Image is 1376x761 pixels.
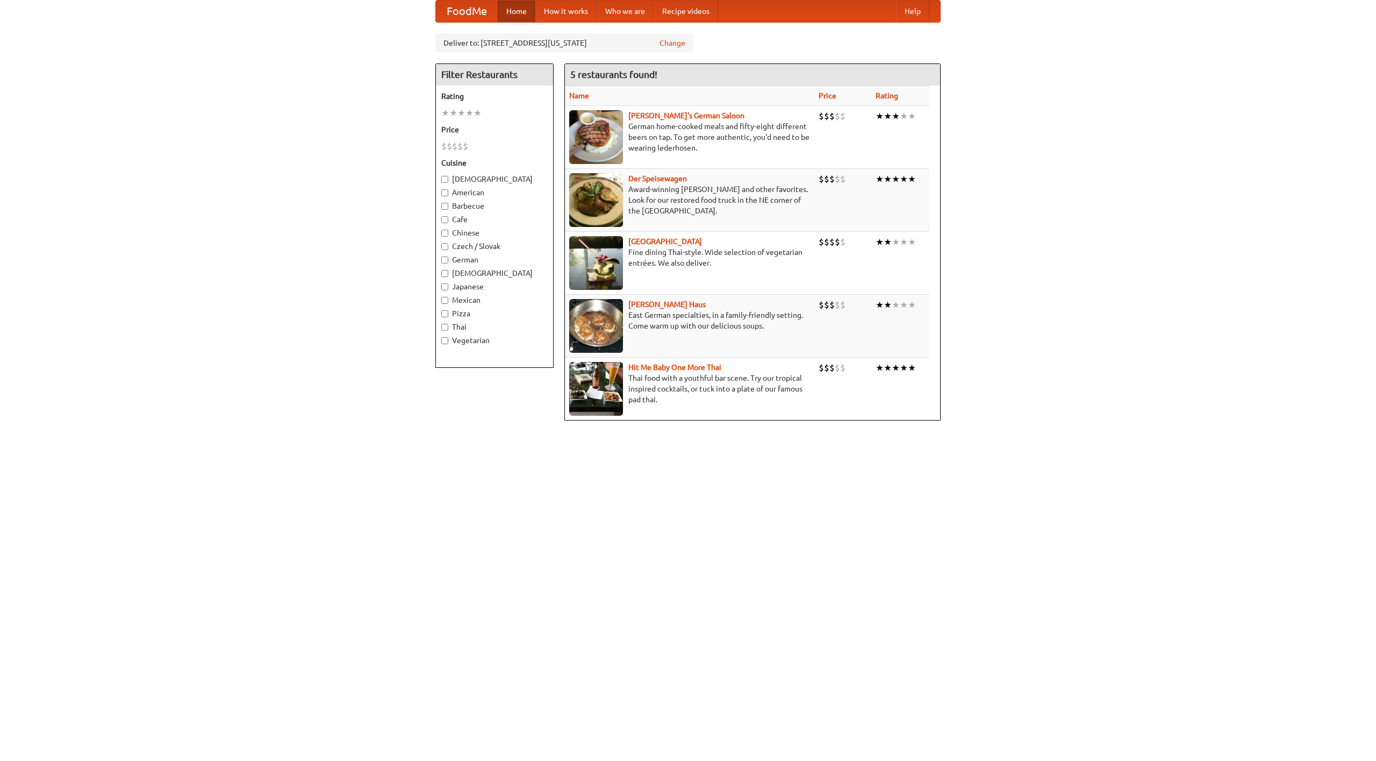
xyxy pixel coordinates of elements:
li: ★ [892,173,900,185]
li: ★ [900,236,908,248]
a: Name [569,91,589,100]
li: $ [819,110,824,122]
li: $ [829,299,835,311]
a: Der Speisewagen [628,174,687,183]
li: $ [840,173,845,185]
label: Thai [441,322,548,332]
a: Change [660,38,685,48]
li: $ [824,362,829,374]
li: $ [824,110,829,122]
li: ★ [892,299,900,311]
p: Award-winning [PERSON_NAME] and other favorites. Look for our restored food truck in the NE corne... [569,184,810,216]
li: $ [819,236,824,248]
li: ★ [908,299,916,311]
li: ★ [884,362,892,374]
li: $ [824,236,829,248]
li: $ [835,236,840,248]
li: ★ [884,299,892,311]
li: ★ [876,173,884,185]
li: $ [835,362,840,374]
li: ★ [876,362,884,374]
img: satay.jpg [569,236,623,290]
p: Fine dining Thai-style. Wide selection of vegetarian entrées. We also deliver. [569,247,810,268]
li: $ [829,110,835,122]
li: $ [819,362,824,374]
li: ★ [892,236,900,248]
p: Thai food with a youthful bar scene. Try our tropical inspired cocktails, or tuck into a plate of... [569,373,810,405]
li: ★ [457,107,465,119]
li: $ [452,140,457,152]
li: ★ [441,107,449,119]
label: Pizza [441,308,548,319]
p: East German specialties, in a family-friendly setting. Come warm up with our delicious soups. [569,310,810,331]
a: How it works [535,1,597,22]
label: Japanese [441,281,548,292]
label: [DEMOGRAPHIC_DATA] [441,268,548,279]
label: Chinese [441,227,548,238]
li: ★ [900,110,908,122]
label: Czech / Slovak [441,241,548,252]
label: Mexican [441,295,548,305]
li: ★ [884,173,892,185]
li: ★ [884,236,892,248]
li: ★ [900,362,908,374]
li: ★ [876,299,884,311]
input: German [441,257,448,264]
input: Vegetarian [441,337,448,344]
a: Home [498,1,535,22]
h5: Price [441,124,548,135]
li: $ [835,299,840,311]
a: Help [896,1,929,22]
li: $ [829,236,835,248]
li: ★ [884,110,892,122]
li: ★ [900,299,908,311]
li: $ [463,140,468,152]
label: American [441,187,548,198]
input: Cafe [441,216,448,223]
li: ★ [892,362,900,374]
h4: Filter Restaurants [436,64,553,86]
li: ★ [876,110,884,122]
input: Japanese [441,283,448,290]
a: Who we are [597,1,654,22]
label: [DEMOGRAPHIC_DATA] [441,174,548,184]
img: babythai.jpg [569,362,623,416]
li: ★ [876,236,884,248]
a: [GEOGRAPHIC_DATA] [628,237,702,246]
label: German [441,254,548,265]
li: ★ [474,107,482,119]
li: ★ [908,173,916,185]
li: $ [840,110,845,122]
li: $ [824,173,829,185]
label: Cafe [441,214,548,225]
a: [PERSON_NAME] Haus [628,300,706,309]
li: ★ [449,107,457,119]
div: Deliver to: [STREET_ADDRESS][US_STATE] [435,33,693,53]
a: Hit Me Baby One More Thai [628,363,721,372]
li: $ [835,110,840,122]
input: Czech / Slovak [441,243,448,250]
label: Barbecue [441,201,548,211]
h5: Cuisine [441,158,548,168]
li: $ [457,140,463,152]
li: ★ [908,362,916,374]
label: Vegetarian [441,335,548,346]
li: $ [840,362,845,374]
h5: Rating [441,91,548,102]
img: kohlhaus.jpg [569,299,623,353]
input: Chinese [441,230,448,237]
li: $ [819,173,824,185]
a: Recipe videos [654,1,718,22]
li: $ [829,362,835,374]
li: $ [819,299,824,311]
li: $ [840,236,845,248]
input: [DEMOGRAPHIC_DATA] [441,270,448,277]
li: $ [441,140,447,152]
a: [PERSON_NAME]'s German Saloon [628,111,744,120]
li: $ [840,299,845,311]
a: FoodMe [436,1,498,22]
a: Price [819,91,836,100]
